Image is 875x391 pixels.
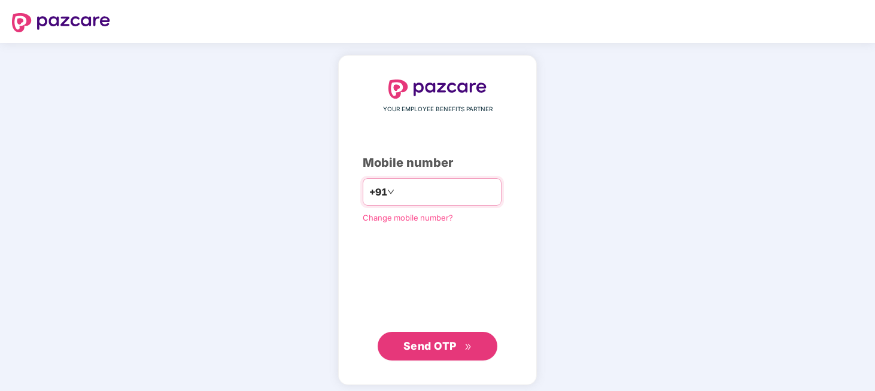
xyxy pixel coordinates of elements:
[363,213,453,222] a: Change mobile number?
[383,105,493,114] span: YOUR EMPLOYEE BENEFITS PARTNER
[464,343,472,351] span: double-right
[12,13,110,32] img: logo
[378,332,497,361] button: Send OTPdouble-right
[388,80,487,99] img: logo
[363,154,512,172] div: Mobile number
[369,185,387,200] span: +91
[403,340,457,352] span: Send OTP
[387,188,394,195] span: down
